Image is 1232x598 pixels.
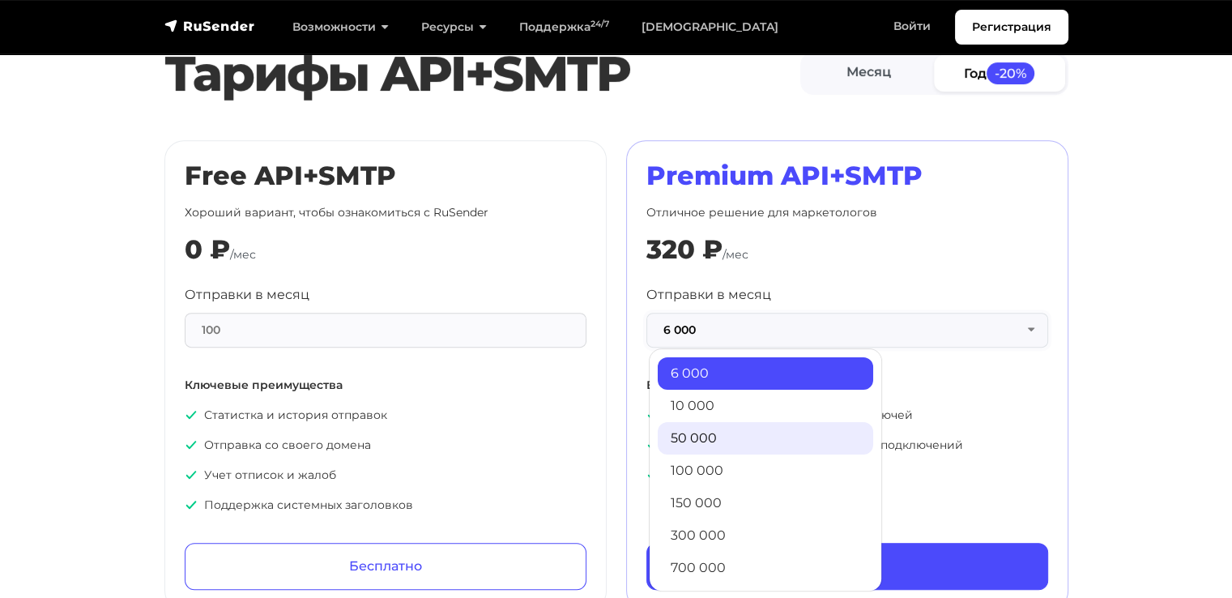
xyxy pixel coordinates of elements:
button: 6 000 [646,313,1048,348]
a: Выбрать [646,543,1048,590]
span: -20% [987,62,1035,84]
p: Неограниченное количество SMTP подключений [646,437,1048,454]
a: [DEMOGRAPHIC_DATA] [625,11,795,44]
sup: 24/7 [590,19,609,29]
a: Возможности [276,11,405,44]
a: Войти [877,10,947,43]
a: Год [934,55,1065,92]
a: 6 000 [658,357,873,390]
h2: Free API+SMTP [185,160,586,191]
span: /мес [230,247,256,262]
p: Поддержка системных заголовков [185,497,586,514]
a: Поддержка24/7 [503,11,625,44]
img: icon-ok.svg [185,468,198,481]
div: 0 ₽ [185,234,230,265]
p: Отличное решение для маркетологов [646,204,1048,221]
a: Регистрация [955,10,1068,45]
a: 300 000 [658,519,873,552]
a: 100 000 [658,455,873,487]
h2: Тарифы API+SMTP [164,45,800,103]
p: Статистка и история отправок [185,407,586,424]
p: Приоритетная поддержка [646,467,1048,484]
p: Неограниченное количество API ключей [646,407,1048,424]
img: icon-ok.svg [185,408,198,421]
img: icon-ok.svg [185,438,198,451]
h2: Premium API+SMTP [646,160,1048,191]
a: Месяц [804,55,935,92]
p: Хороший вариант, чтобы ознакомиться с RuSender [185,204,586,221]
img: icon-ok.svg [646,408,659,421]
a: 10 000 [658,390,873,422]
a: 150 000 [658,487,873,519]
a: Бесплатно [185,543,586,590]
img: icon-ok.svg [646,468,659,481]
p: Отправка со своего домена [185,437,586,454]
img: RuSender [164,18,255,34]
p: Ключевые преимущества [185,377,586,394]
div: 320 ₽ [646,234,723,265]
p: Учет отписок и жалоб [185,467,586,484]
ul: 6 000 [649,348,882,592]
label: Отправки в месяц [646,285,771,305]
p: Все что входит в «Free», плюс: [646,377,1048,394]
img: icon-ok.svg [185,498,198,511]
span: /мес [723,247,748,262]
a: Ресурсы [405,11,503,44]
a: 700 000 [658,552,873,584]
img: icon-ok.svg [646,438,659,451]
a: 50 000 [658,422,873,455]
label: Отправки в месяц [185,285,309,305]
